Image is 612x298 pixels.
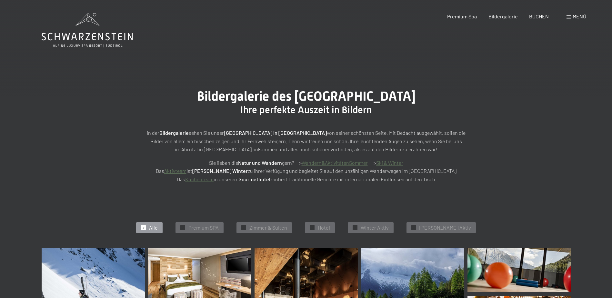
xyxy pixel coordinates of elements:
span: Premium SPA [188,224,219,231]
strong: Bildergalerie [159,130,189,136]
span: Zimmer & Suiten [249,224,287,231]
strong: [GEOGRAPHIC_DATA] in [GEOGRAPHIC_DATA] [224,130,327,136]
span: ✓ [182,225,184,230]
span: ✓ [413,225,415,230]
p: Sie lieben die gern? --> ---> Das ist zu Ihrer Verfügung und begleitet Sie auf den unzähligen Wan... [145,159,467,184]
span: Ihre perfekte Auszeit in Bildern [240,104,372,115]
span: ✓ [311,225,314,230]
span: ✓ [142,225,145,230]
a: Bildergalerie [488,13,518,19]
a: Küchenteam [185,176,214,182]
img: Wellnesshotels - Fitness - Sport - Gymnastik [467,248,571,292]
a: Wandern&AktivitätenSommer [302,160,368,166]
a: BUCHEN [529,13,549,19]
span: ✓ [243,225,245,230]
span: Bildergalerie des [GEOGRAPHIC_DATA] [197,89,416,104]
a: Ski & Winter [376,160,403,166]
span: Menü [573,13,586,19]
span: Hotel [318,224,330,231]
span: Winter Aktiv [361,224,389,231]
span: [PERSON_NAME] Aktiv [419,224,471,231]
a: Premium Spa [447,13,477,19]
span: ✓ [354,225,356,230]
strong: Natur und Wandern [238,160,282,166]
strong: Gourmethotel [238,176,270,182]
a: Aktivteam [164,168,186,174]
span: Alle [149,224,158,231]
strong: [PERSON_NAME] Winter [192,168,248,174]
p: In der sehen Sie unser von seiner schönsten Seite. Mit Bedacht ausgewählt, sollen die Bilder von ... [145,129,467,154]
